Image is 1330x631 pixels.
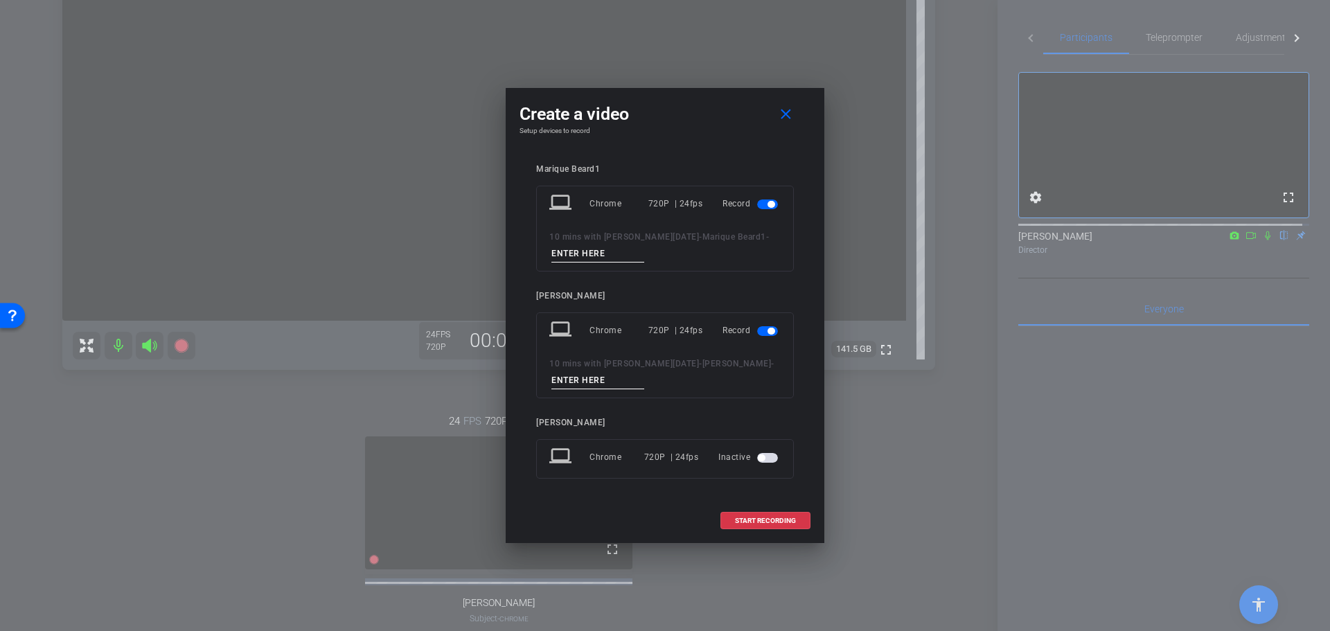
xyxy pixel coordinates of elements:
span: - [699,359,702,368]
mat-icon: laptop [549,445,574,470]
span: - [771,359,774,368]
div: Chrome [589,191,648,216]
div: Inactive [718,445,781,470]
div: Chrome [589,445,644,470]
input: ENTER HERE [551,372,644,389]
div: Marique Beard1 [536,164,794,175]
span: 10 mins with [PERSON_NAME][DATE] [549,359,699,368]
span: - [766,232,770,242]
span: [PERSON_NAME] [702,359,772,368]
span: Marique Beard1 [702,232,766,242]
div: Record [722,318,781,343]
h4: Setup devices to record [520,127,810,135]
div: 720P | 24fps [644,445,699,470]
div: 720P | 24fps [648,318,703,343]
div: Record [722,191,781,216]
div: Chrome [589,318,648,343]
input: ENTER HERE [551,245,644,263]
div: Create a video [520,102,810,127]
div: [PERSON_NAME] [536,291,794,301]
button: START RECORDING [720,512,810,529]
span: START RECORDING [735,517,796,524]
span: - [699,232,702,242]
mat-icon: laptop [549,318,574,343]
div: 720P | 24fps [648,191,703,216]
mat-icon: close [777,106,795,123]
div: [PERSON_NAME] [536,418,794,428]
mat-icon: laptop [549,191,574,216]
span: 10 mins with [PERSON_NAME][DATE] [549,232,699,242]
